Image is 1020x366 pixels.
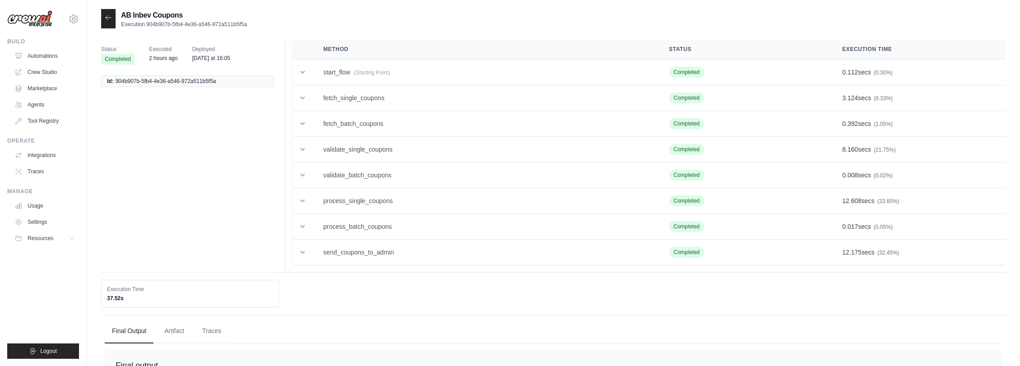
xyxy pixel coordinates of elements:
[7,188,79,195] div: Manage
[842,171,858,179] span: 0.008
[669,144,704,155] span: Completed
[11,114,79,128] a: Tool Registry
[192,55,230,61] time: August 21, 2025 at 16:05 GMT-3
[831,137,1006,162] td: secs
[669,195,704,206] span: Completed
[842,223,858,230] span: 0.017
[11,65,79,79] a: Crew Studio
[831,162,1006,188] td: secs
[831,85,1006,111] td: secs
[312,39,658,60] th: Method
[669,247,704,258] span: Completed
[312,137,658,162] td: validate_single_coupons
[669,221,704,232] span: Completed
[195,319,228,343] button: Traces
[157,319,191,343] button: Artifact
[28,235,53,242] span: Resources
[11,164,79,179] a: Traces
[121,10,247,21] h2: AB Inbev Coupons
[107,286,273,293] dt: Execution Time
[874,69,893,76] span: (0.30%)
[11,215,79,229] a: Settings
[105,319,154,343] button: Final Output
[101,54,135,65] span: Completed
[312,240,658,265] td: send_coupons_to_admin
[11,97,79,112] a: Agents
[831,39,1006,60] th: Execution Time
[312,111,658,137] td: fetch_batch_coupons
[874,172,893,179] span: (0.02%)
[669,67,704,78] span: Completed
[831,111,1006,137] td: secs
[11,231,79,246] button: Resources
[7,38,79,45] div: Build
[7,137,79,144] div: Operate
[101,45,135,54] span: Status
[192,45,230,54] span: Deployed
[842,197,862,204] span: 12.608
[312,60,658,85] td: start_flow
[669,170,704,181] span: Completed
[7,343,79,359] button: Logout
[877,198,899,204] span: (33.60%)
[11,199,79,213] a: Usage
[874,147,896,153] span: (21.75%)
[842,146,858,153] span: 8.160
[116,78,216,85] span: 904b907b-5fb4-4e36-a546-972a511b5f5a
[11,148,79,162] a: Integrations
[874,95,893,102] span: (8.33%)
[877,250,899,256] span: (32.45%)
[312,188,658,214] td: process_single_coupons
[11,49,79,63] a: Automations
[107,78,114,85] span: Id:
[149,45,177,54] span: Executed
[312,85,658,111] td: fetch_single_coupons
[40,347,57,355] span: Logout
[669,93,704,103] span: Completed
[831,60,1006,85] td: secs
[658,39,832,60] th: Status
[842,94,858,102] span: 3.124
[312,162,658,188] td: validate_batch_coupons
[312,214,658,240] td: process_batch_coupons
[11,81,79,96] a: Marketplace
[354,69,390,76] span: (Starting Point)
[831,240,1006,265] td: secs
[7,10,52,28] img: Logo
[874,121,893,127] span: (1.05%)
[669,118,704,129] span: Completed
[831,214,1006,240] td: secs
[842,69,858,76] span: 0.112
[107,295,273,302] dd: 37.52s
[831,188,1006,214] td: secs
[874,224,893,230] span: (0.05%)
[149,55,177,61] time: August 22, 2025 at 15:30 GMT-3
[842,120,858,127] span: 0.392
[121,21,247,28] p: Execution 904b907b-5fb4-4e36-a546-972a511b5f5a
[842,249,862,256] span: 12.175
